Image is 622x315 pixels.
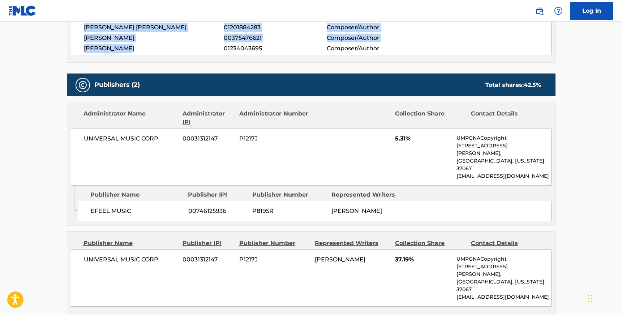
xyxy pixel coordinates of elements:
[239,109,309,127] div: Administrator Number
[331,207,382,214] span: [PERSON_NAME]
[188,190,247,199] div: Publisher IPI
[239,255,309,264] span: P1217J
[94,81,140,89] h5: Publishers (2)
[532,4,547,18] a: Public Search
[471,239,541,248] div: Contact Details
[224,23,326,32] span: 01201884283
[239,134,309,143] span: P1217J
[224,34,326,42] span: 00375476621
[456,134,551,142] p: UMPGNACopyright
[9,5,37,16] img: MLC Logo
[456,293,551,301] p: [EMAIL_ADDRESS][DOMAIN_NAME]
[239,239,309,248] div: Publisher Number
[471,109,541,127] div: Contact Details
[84,134,177,143] span: UNIVERSAL MUSIC CORP.
[84,34,224,42] span: [PERSON_NAME]
[456,278,551,293] p: [GEOGRAPHIC_DATA], [US_STATE] 37067
[331,190,405,199] div: Represented Writers
[188,207,247,215] span: 00746125936
[456,255,551,263] p: UMPGNACopyright
[456,157,551,172] p: [GEOGRAPHIC_DATA], [US_STATE] 37067
[588,287,592,309] div: Drag
[570,2,613,20] a: Log In
[524,81,541,88] span: 42.5 %
[327,34,420,42] span: Composer/Author
[586,280,622,315] iframe: Chat Widget
[315,256,365,263] span: [PERSON_NAME]
[485,81,541,89] div: Total shares:
[395,109,465,127] div: Collection Share
[84,255,177,264] span: UNIVERSAL MUSIC CORP.
[252,190,326,199] div: Publisher Number
[84,44,224,53] span: [PERSON_NAME]
[456,263,551,278] p: [STREET_ADDRESS][PERSON_NAME],
[78,81,87,89] img: Publishers
[183,109,234,127] div: Administrator IPI
[84,23,224,32] span: [PERSON_NAME] [PERSON_NAME]
[315,239,390,248] div: Represented Writers
[456,172,551,180] p: [EMAIL_ADDRESS][DOMAIN_NAME]
[535,7,544,15] img: search
[252,207,326,215] span: P8195R
[395,239,465,248] div: Collection Share
[395,255,451,264] span: 37.19%
[183,239,234,248] div: Publisher IPI
[554,7,563,15] img: help
[551,4,566,18] div: Help
[90,190,183,199] div: Publisher Name
[456,142,551,157] p: [STREET_ADDRESS][PERSON_NAME],
[83,239,177,248] div: Publisher Name
[327,23,420,32] span: Composer/Author
[183,134,234,143] span: 00031312147
[91,207,183,215] span: EFEEL MUSIC
[395,134,451,143] span: 5.31%
[224,44,326,53] span: 01234043695
[183,255,234,264] span: 00031312147
[327,44,420,53] span: Composer/Author
[83,109,177,127] div: Administrator Name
